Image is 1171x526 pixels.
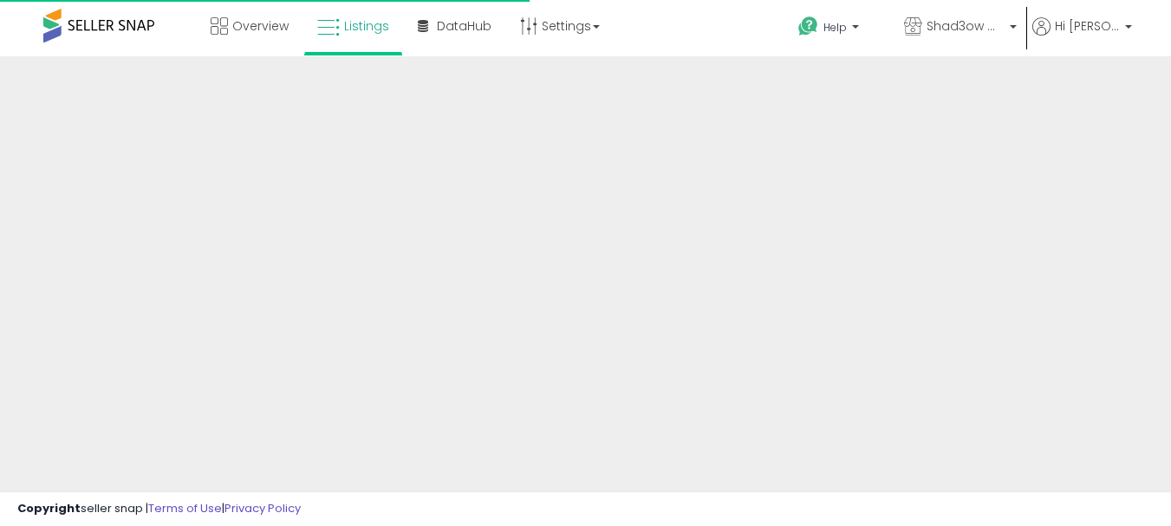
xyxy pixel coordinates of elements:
[1055,17,1120,35] span: Hi [PERSON_NAME]
[17,500,81,516] strong: Copyright
[344,17,389,35] span: Listings
[823,20,847,35] span: Help
[797,16,819,37] i: Get Help
[927,17,1005,35] span: Shad3ow Goods & Services
[17,501,301,517] div: seller snap | |
[224,500,301,516] a: Privacy Policy
[232,17,289,35] span: Overview
[784,3,888,56] a: Help
[437,17,491,35] span: DataHub
[1032,17,1132,56] a: Hi [PERSON_NAME]
[148,500,222,516] a: Terms of Use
